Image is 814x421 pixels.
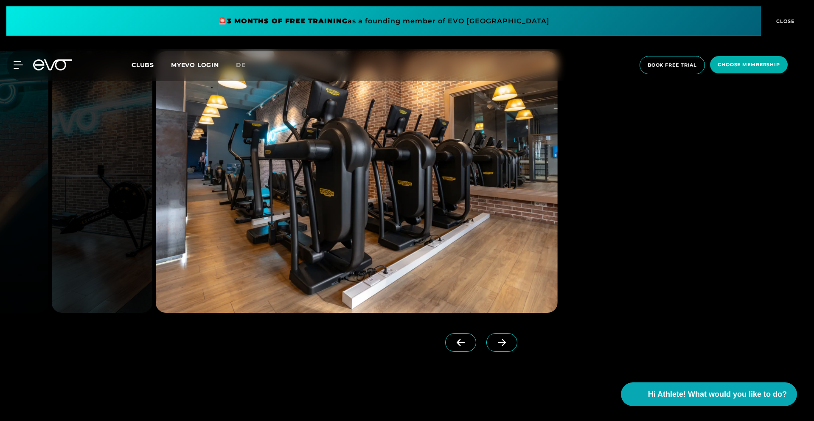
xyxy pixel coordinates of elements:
[707,56,790,74] a: choose membership
[132,61,171,69] a: Clubs
[648,389,787,400] span: Hi Athlete! What would you like to do?
[236,61,246,69] span: de
[637,56,707,74] a: book free trial
[648,62,697,69] span: book free trial
[156,51,558,313] img: evofitness
[718,61,780,68] span: choose membership
[774,17,795,25] span: CLOSE
[171,61,219,69] a: MYEVO LOGIN
[132,61,154,69] span: Clubs
[52,51,152,313] img: evofitness
[761,6,808,36] button: CLOSE
[621,382,797,406] button: Hi Athlete! What would you like to do?
[236,60,256,70] a: de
